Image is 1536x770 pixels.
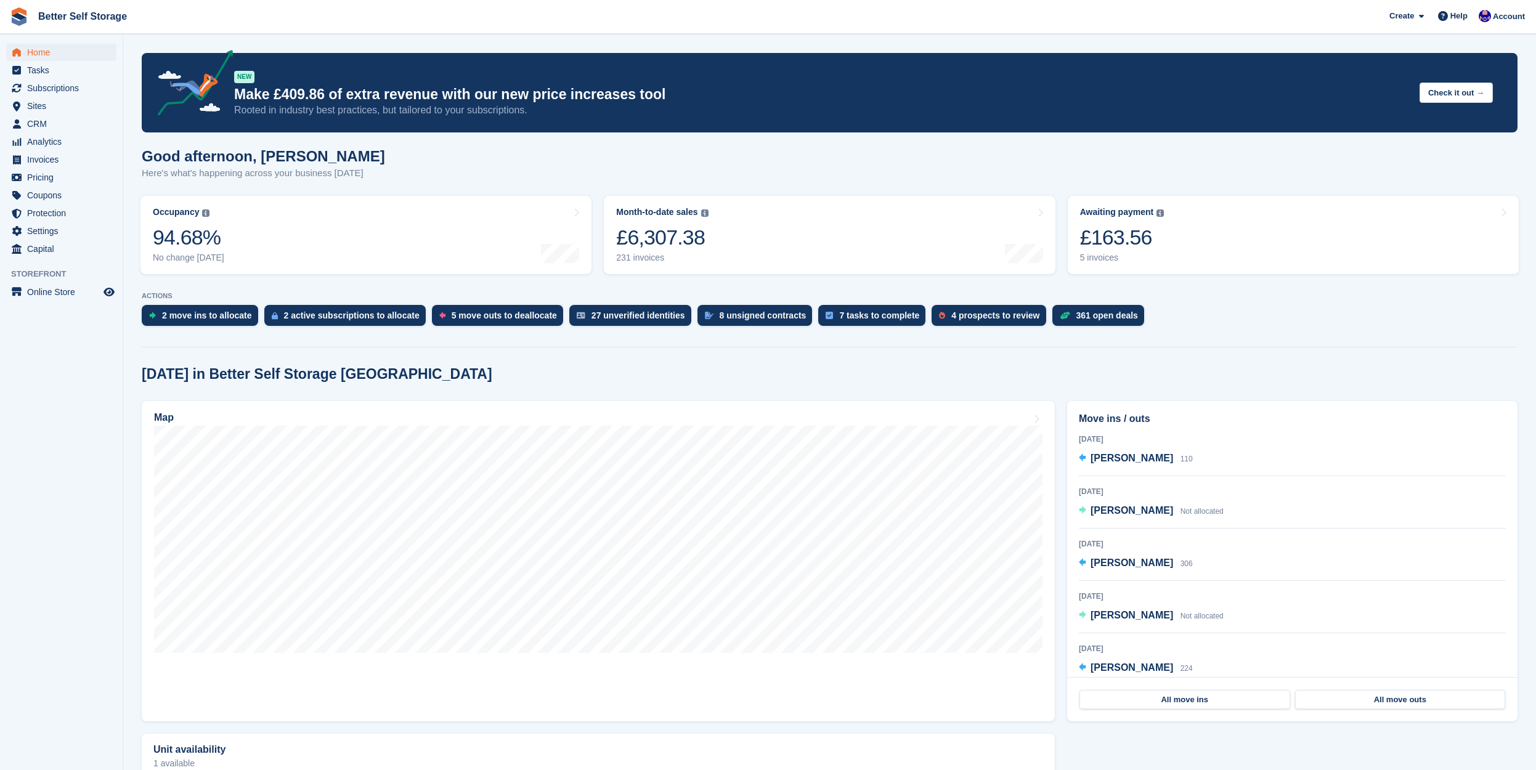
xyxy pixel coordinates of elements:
p: Here's what's happening across your business [DATE] [142,166,385,180]
h2: Move ins / outs [1079,411,1506,426]
span: Settings [27,222,101,240]
p: Rooted in industry best practices, but tailored to your subscriptions. [234,103,1410,117]
span: Help [1450,10,1468,22]
button: Check it out → [1420,83,1493,103]
a: 27 unverified identities [569,305,697,332]
img: active_subscription_to_allocate_icon-d502201f5373d7db506a760aba3b589e785aa758c864c3986d89f69b8ff3... [272,312,278,320]
a: All move ins [1079,690,1290,710]
span: CRM [27,115,101,132]
span: [PERSON_NAME] [1091,610,1173,620]
div: 5 invoices [1080,253,1164,263]
span: Online Store [27,283,101,301]
img: task-75834270c22a3079a89374b754ae025e5fb1db73e45f91037f5363f120a921f8.svg [826,312,833,319]
a: menu [6,115,116,132]
div: 361 open deals [1076,310,1138,320]
img: deal-1b604bf984904fb50ccaf53a9ad4b4a5d6e5aea283cecdc64d6e3604feb123c2.svg [1060,311,1070,320]
a: 7 tasks to complete [818,305,932,332]
div: [DATE] [1079,643,1506,654]
a: Preview store [102,285,116,299]
p: ACTIONS [142,292,1518,300]
div: Awaiting payment [1080,207,1154,217]
a: Better Self Storage [33,6,132,26]
div: 231 invoices [616,253,708,263]
div: 7 tasks to complete [839,310,919,320]
img: stora-icon-8386f47178a22dfd0bd8f6a31ec36ba5ce8667c1dd55bd0f319d3a0aa187defe.svg [10,7,28,26]
img: prospect-51fa495bee0391a8d652442698ab0144808aea92771e9ea1ae160a38d050c398.svg [939,312,945,319]
a: menu [6,62,116,79]
div: 27 unverified identities [591,310,685,320]
a: Month-to-date sales £6,307.38 231 invoices [604,196,1055,274]
div: [DATE] [1079,591,1506,602]
a: menu [6,133,116,150]
a: All move outs [1295,690,1506,710]
div: No change [DATE] [153,253,224,263]
a: menu [6,169,116,186]
div: 94.68% [153,225,224,250]
div: £6,307.38 [616,225,708,250]
span: Storefront [11,268,123,280]
div: £163.56 [1080,225,1164,250]
h2: [DATE] in Better Self Storage [GEOGRAPHIC_DATA] [142,366,492,383]
a: menu [6,151,116,168]
img: David Macdonald [1479,10,1491,22]
a: 361 open deals [1052,305,1150,332]
a: Map [142,401,1055,721]
div: 2 move ins to allocate [162,310,252,320]
span: Pricing [27,169,101,186]
a: menu [6,222,116,240]
span: Capital [27,240,101,257]
div: [DATE] [1079,434,1506,445]
span: 306 [1180,559,1193,568]
a: menu [6,44,116,61]
a: menu [6,187,116,204]
div: [DATE] [1079,538,1506,549]
span: [PERSON_NAME] [1091,662,1173,673]
a: [PERSON_NAME] Not allocated [1079,503,1224,519]
a: [PERSON_NAME] 306 [1079,556,1193,572]
img: icon-info-grey-7440780725fd019a000dd9b08b2336e03edf1995a4989e88bcd33f0948082b44.svg [202,209,209,217]
div: NEW [234,71,254,83]
a: 2 move ins to allocate [142,305,264,332]
a: 5 move outs to deallocate [432,305,569,332]
p: Make £409.86 of extra revenue with our new price increases tool [234,86,1410,103]
a: Occupancy 94.68% No change [DATE] [140,196,591,274]
span: 224 [1180,664,1193,673]
img: contract_signature_icon-13c848040528278c33f63329250d36e43548de30e8caae1d1a13099fd9432cc5.svg [705,312,713,319]
h1: Good afternoon, [PERSON_NAME] [142,148,385,164]
a: 4 prospects to review [932,305,1052,332]
a: [PERSON_NAME] 224 [1079,660,1193,676]
a: 8 unsigned contracts [697,305,819,332]
a: [PERSON_NAME] 110 [1079,451,1193,467]
img: price-adjustments-announcement-icon-8257ccfd72463d97f412b2fc003d46551f7dbcb40ab6d574587a9cd5c0d94... [147,50,234,120]
span: Home [27,44,101,61]
a: Awaiting payment £163.56 5 invoices [1068,196,1519,274]
img: move_outs_to_deallocate_icon-f764333ba52eb49d3ac5e1228854f67142a1ed5810a6f6cc68b1a99e826820c5.svg [439,312,445,319]
img: icon-info-grey-7440780725fd019a000dd9b08b2336e03edf1995a4989e88bcd33f0948082b44.svg [701,209,709,217]
div: 2 active subscriptions to allocate [284,310,420,320]
div: 4 prospects to review [951,310,1039,320]
h2: Unit availability [153,744,226,755]
span: Coupons [27,187,101,204]
span: Not allocated [1180,507,1224,516]
span: Analytics [27,133,101,150]
span: Sites [27,97,101,115]
span: Subscriptions [27,79,101,97]
a: 2 active subscriptions to allocate [264,305,432,332]
h2: Map [154,412,174,423]
span: Protection [27,205,101,222]
div: 5 move outs to deallocate [452,310,557,320]
span: Tasks [27,62,101,79]
div: Occupancy [153,207,199,217]
span: [PERSON_NAME] [1091,453,1173,463]
span: Invoices [27,151,101,168]
img: icon-info-grey-7440780725fd019a000dd9b08b2336e03edf1995a4989e88bcd33f0948082b44.svg [1156,209,1164,217]
span: [PERSON_NAME] [1091,557,1173,568]
a: menu [6,240,116,257]
a: menu [6,97,116,115]
a: [PERSON_NAME] Not allocated [1079,608,1224,624]
span: Create [1389,10,1414,22]
span: 110 [1180,455,1193,463]
a: menu [6,79,116,97]
a: menu [6,205,116,222]
div: 8 unsigned contracts [720,310,807,320]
